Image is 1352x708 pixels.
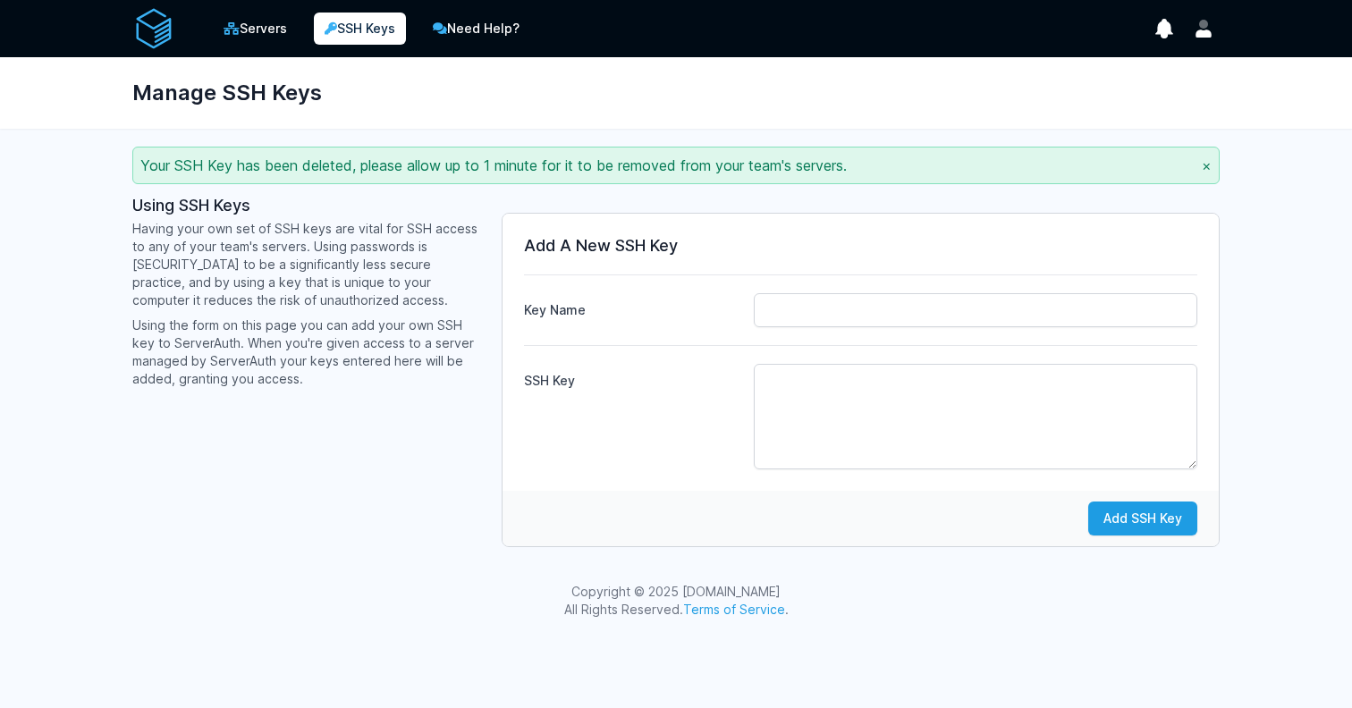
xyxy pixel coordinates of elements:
[420,11,532,46] a: Need Help?
[1202,155,1212,176] button: ×
[1088,501,1197,535] button: Add SSH Key
[132,195,480,216] h3: Using SSH Keys
[211,11,300,46] a: Servers
[524,235,1197,257] h3: Add A New SSH Key
[132,72,322,114] h1: Manage SSH Keys
[314,13,406,45] a: SSH Keys
[1187,13,1220,45] button: User menu
[132,7,175,50] img: serverAuth logo
[132,147,1220,184] div: Your SSH Key has been deleted, please allow up to 1 minute for it to be removed from your team's ...
[1148,13,1180,45] button: show notifications
[524,365,739,390] label: SSH Key
[683,602,785,617] a: Terms of Service
[524,294,739,319] label: Key Name
[132,316,480,388] p: Using the form on this page you can add your own SSH key to ServerAuth. When you're given access ...
[132,220,480,309] p: Having your own set of SSH keys are vital for SSH access to any of your team's servers. Using pas...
